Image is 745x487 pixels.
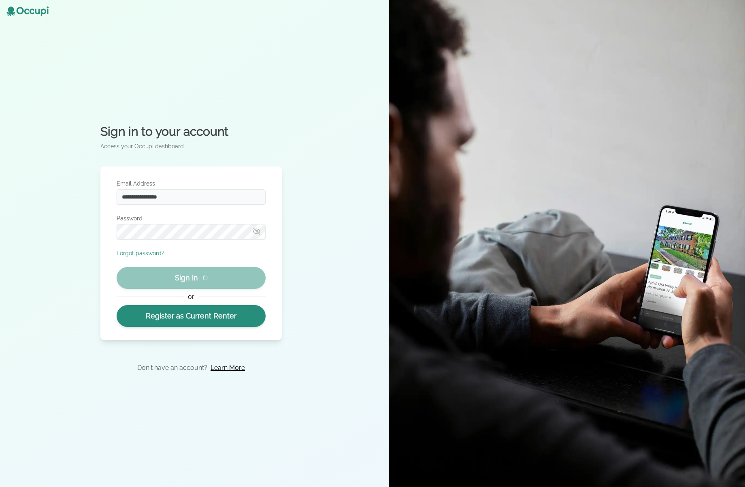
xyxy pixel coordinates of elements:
[100,124,282,139] h2: Sign in to your account
[137,363,207,373] p: Don't have an account?
[117,249,164,257] button: Forgot password?
[211,363,245,373] a: Learn More
[117,305,266,327] a: Register as Current Renter
[117,214,266,222] label: Password
[100,142,282,150] p: Access your Occupi dashboard
[184,292,198,302] span: or
[117,179,266,188] label: Email Address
